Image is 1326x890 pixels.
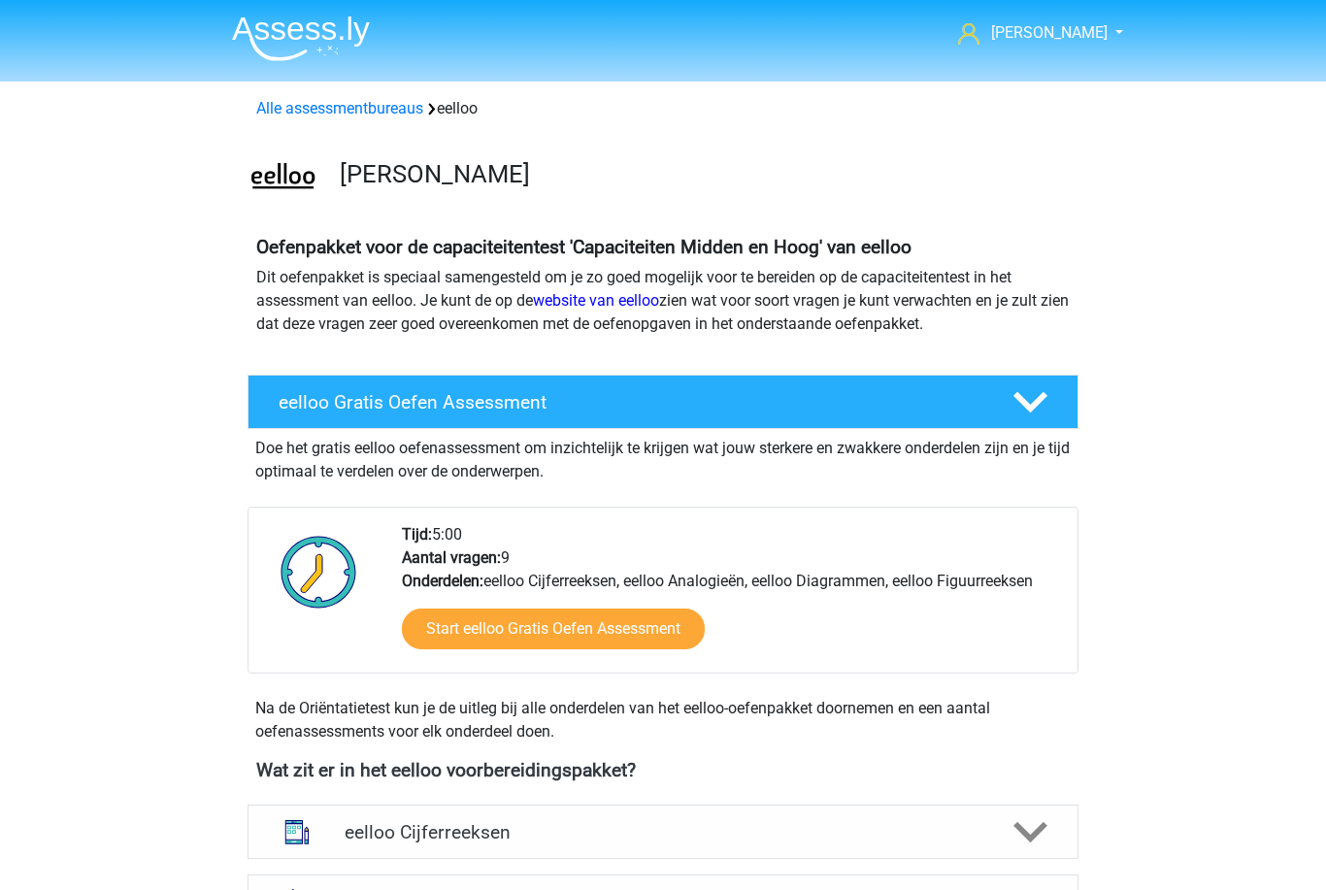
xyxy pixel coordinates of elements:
[402,525,432,544] b: Tijd:
[402,609,705,649] a: Start eelloo Gratis Oefen Assessment
[256,266,1070,336] p: Dit oefenpakket is speciaal samengesteld om je zo goed mogelijk voor te bereiden op de capaciteit...
[256,236,912,258] b: Oefenpakket voor de capaciteitentest 'Capaciteiten Midden en Hoog' van eelloo
[340,159,1063,189] h3: [PERSON_NAME]
[249,97,1077,120] div: eelloo
[249,144,317,213] img: eelloo.png
[402,548,501,567] b: Aantal vragen:
[279,391,981,413] h4: eelloo Gratis Oefen Assessment
[991,23,1108,42] span: [PERSON_NAME]
[387,523,1077,673] div: 5:00 9 eelloo Cijferreeksen, eelloo Analogieën, eelloo Diagrammen, eelloo Figuurreeksen
[345,821,980,843] h4: eelloo Cijferreeksen
[256,759,1070,781] h4: Wat zit er in het eelloo voorbereidingspakket?
[240,375,1086,429] a: eelloo Gratis Oefen Assessment
[248,429,1078,483] div: Doe het gratis eelloo oefenassessment om inzichtelijk te krijgen wat jouw sterkere en zwakkere on...
[533,291,659,310] a: website van eelloo
[232,16,370,61] img: Assessly
[950,21,1110,45] a: [PERSON_NAME]
[272,807,322,857] img: cijferreeksen
[240,805,1086,859] a: cijferreeksen eelloo Cijferreeksen
[248,697,1078,743] div: Na de Oriëntatietest kun je de uitleg bij alle onderdelen van het eelloo-oefenpakket doornemen en...
[270,523,368,620] img: Klok
[256,99,423,117] a: Alle assessmentbureaus
[402,572,483,590] b: Onderdelen:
